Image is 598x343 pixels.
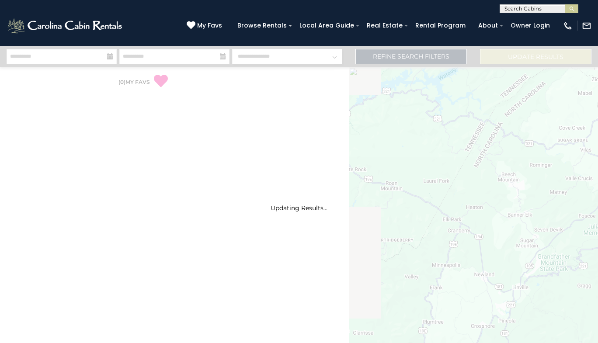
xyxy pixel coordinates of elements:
[474,19,502,32] a: About
[7,17,125,35] img: White-1-2.png
[506,19,554,32] a: Owner Login
[295,19,358,32] a: Local Area Guide
[233,19,291,32] a: Browse Rentals
[197,21,222,30] span: My Favs
[582,21,591,31] img: mail-regular-white.png
[411,19,470,32] a: Rental Program
[187,21,224,31] a: My Favs
[362,19,407,32] a: Real Estate
[563,21,573,31] img: phone-regular-white.png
